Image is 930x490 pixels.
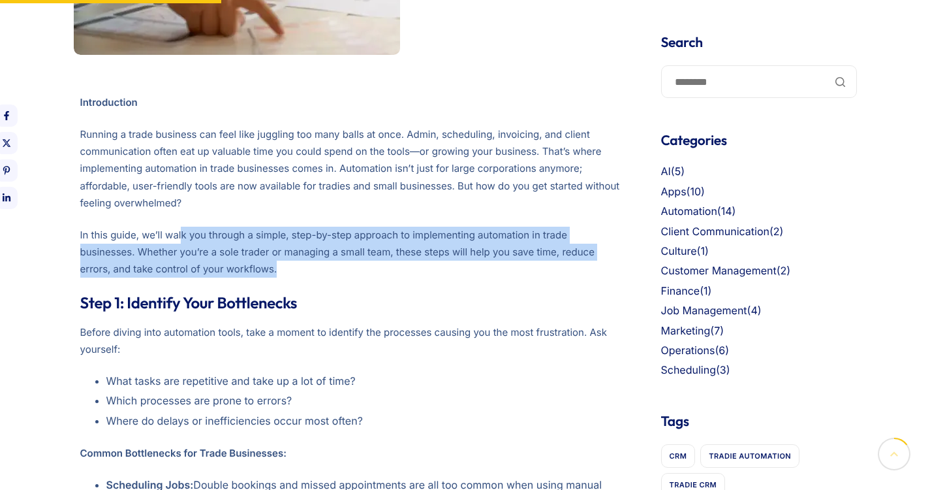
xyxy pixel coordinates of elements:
li: What tasks are repetitive and take up a lot of time? [106,373,622,390]
a: AI [661,165,671,178]
a: Scheduling [661,363,716,376]
li: Which processes are prone to errors? [106,393,622,410]
a: Client Communication [661,225,770,238]
a: Automation [661,204,717,218]
h4: Search [661,33,857,52]
li: (2) [661,223,857,240]
li: (6) [661,342,857,359]
li: (10) [661,184,857,201]
li: (3) [661,362,857,379]
a: Customer Management [661,264,777,277]
li: (7) [661,323,857,340]
li: (2) [661,263,857,280]
a: CRM (1 item) [661,444,696,468]
a: Finance [661,284,700,297]
a: Job Management [661,304,747,317]
p: In this guide, we’ll walk you through a simple, step-by-step approach to implementing automation ... [80,227,622,278]
li: (4) [661,302,857,319]
p: Before diving into automation tools, take a moment to identify the processes causing you the most... [80,324,622,359]
strong: Common Bottlenecks for Trade Businesses: [80,447,287,459]
strong: Step 1: Identify Your Bottlenecks [80,293,298,313]
a: Culture [661,244,697,257]
li: (5) [661,163,857,180]
a: Apps [661,185,687,198]
nav: Categories [661,163,857,379]
a: Operations [661,344,715,357]
li: Where do delays or inefficiencies occur most often? [106,413,622,430]
li: (14) [661,203,857,220]
li: (1) [661,283,857,300]
h4: Categories [661,131,857,150]
h4: Tags [661,412,857,431]
strong: Introduction [80,96,138,108]
a: Tradie Automation (1 item) [700,444,799,468]
p: Running a trade business can feel like juggling too many balls at once. Admin, scheduling, invoic... [80,126,622,212]
a: Marketing [661,324,711,337]
li: (1) [661,243,857,260]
